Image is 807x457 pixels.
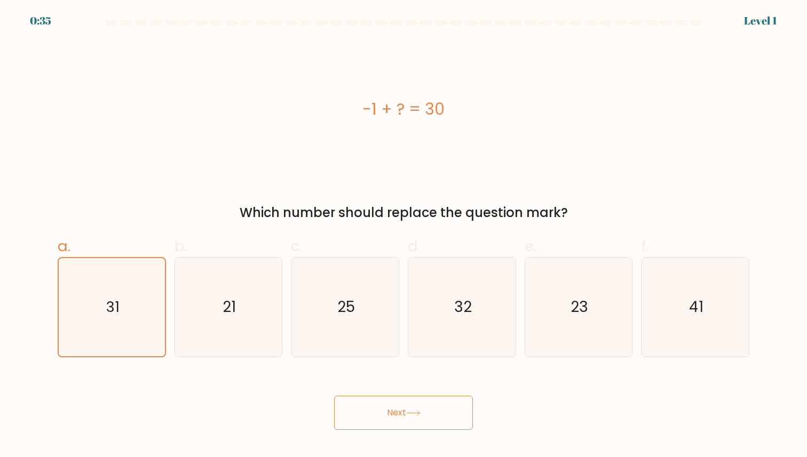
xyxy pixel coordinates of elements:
[571,297,588,318] text: 23
[175,236,187,256] span: b.
[30,13,51,29] div: 0:35
[337,297,355,318] text: 25
[64,203,743,222] div: Which number should replace the question mark?
[744,13,777,29] div: Level 1
[106,296,120,317] text: 31
[525,236,536,256] span: e.
[408,236,421,256] span: d.
[291,236,303,256] span: c.
[58,97,749,121] div: -1 + ? = 30
[223,297,236,318] text: 21
[689,297,703,318] text: 41
[641,236,648,256] span: f.
[58,236,70,256] span: a.
[454,297,472,318] text: 32
[334,396,473,430] button: Next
